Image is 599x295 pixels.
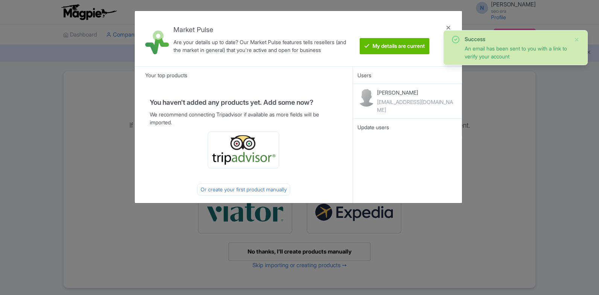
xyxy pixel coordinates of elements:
[145,31,169,54] img: market_pulse-1-0a5220b3d29e4a0de46fb7534bebe030.svg
[465,44,568,60] div: An email has been sent to you with a link to verify your account
[211,135,276,165] img: ta_logo-885a1c64328048f2535e39284ba9d771.png
[465,35,568,43] div: Success
[353,66,462,84] div: Users
[150,110,338,126] p: We recommend connecting Tripadvisor if available as more fields will be imported.
[357,123,457,131] div: Update users
[377,98,457,114] div: [EMAIL_ADDRESS][DOMAIN_NAME]
[150,99,338,106] h4: You haven't added any products yet. Add some now?
[377,89,457,96] p: [PERSON_NAME]
[173,38,350,54] div: Are your details up to date? Our Market Pulse features tells resellers (and the market in general...
[357,89,376,107] img: contact-b11cc6e953956a0c50a2f97983291f06.png
[197,183,290,196] div: Or create your first product manually
[360,38,429,54] btn: My details are current
[574,35,580,44] button: Close
[135,66,353,84] div: Your top products
[173,26,350,34] h4: Market Pulse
